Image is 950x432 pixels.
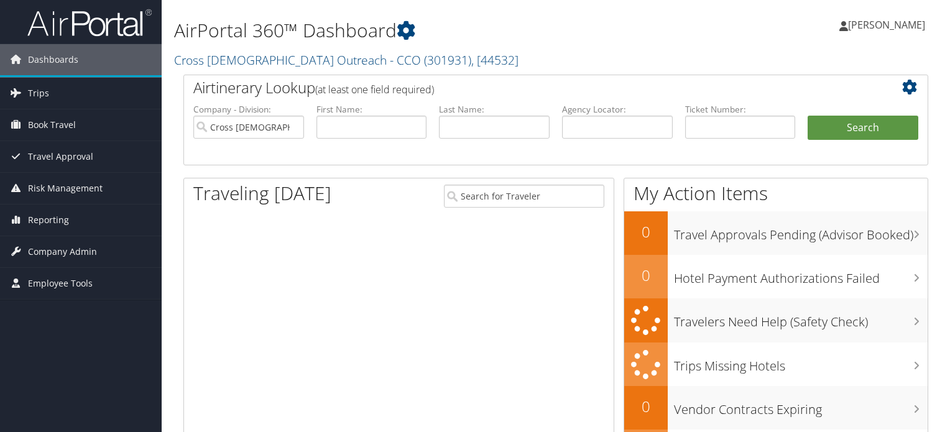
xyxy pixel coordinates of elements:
label: First Name: [316,103,427,116]
a: Travelers Need Help (Safety Check) [624,298,928,342]
span: Risk Management [28,173,103,204]
span: Trips [28,78,49,109]
h1: AirPortal 360™ Dashboard [174,17,683,44]
img: airportal-logo.png [27,8,152,37]
h2: 0 [624,396,668,417]
h2: 0 [624,265,668,286]
span: , [ 44532 ] [471,52,519,68]
h1: My Action Items [624,180,928,206]
a: 0Vendor Contracts Expiring [624,386,928,430]
span: (at least one field required) [315,83,434,96]
a: 0Travel Approvals Pending (Advisor Booked) [624,211,928,255]
span: Book Travel [28,109,76,140]
h2: 0 [624,221,668,242]
h2: Airtinerary Lookup [193,77,856,98]
a: Cross [DEMOGRAPHIC_DATA] Outreach - CCO [174,52,519,68]
a: [PERSON_NAME] [839,6,938,44]
span: Reporting [28,205,69,236]
h3: Travel Approvals Pending (Advisor Booked) [674,220,928,244]
h3: Hotel Payment Authorizations Failed [674,264,928,287]
label: Company - Division: [193,103,304,116]
a: Trips Missing Hotels [624,342,928,387]
h3: Vendor Contracts Expiring [674,395,928,418]
a: 0Hotel Payment Authorizations Failed [624,255,928,298]
h3: Trips Missing Hotels [674,351,928,375]
h3: Travelers Need Help (Safety Check) [674,307,928,331]
span: Dashboards [28,44,78,75]
span: Travel Approval [28,141,93,172]
label: Ticket Number: [685,103,796,116]
span: Employee Tools [28,268,93,299]
input: Search for Traveler [444,185,604,208]
label: Agency Locator: [562,103,673,116]
span: [PERSON_NAME] [848,18,925,32]
label: Last Name: [439,103,550,116]
button: Search [808,116,918,140]
span: Company Admin [28,236,97,267]
h1: Traveling [DATE] [193,180,331,206]
span: ( 301931 ) [424,52,471,68]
